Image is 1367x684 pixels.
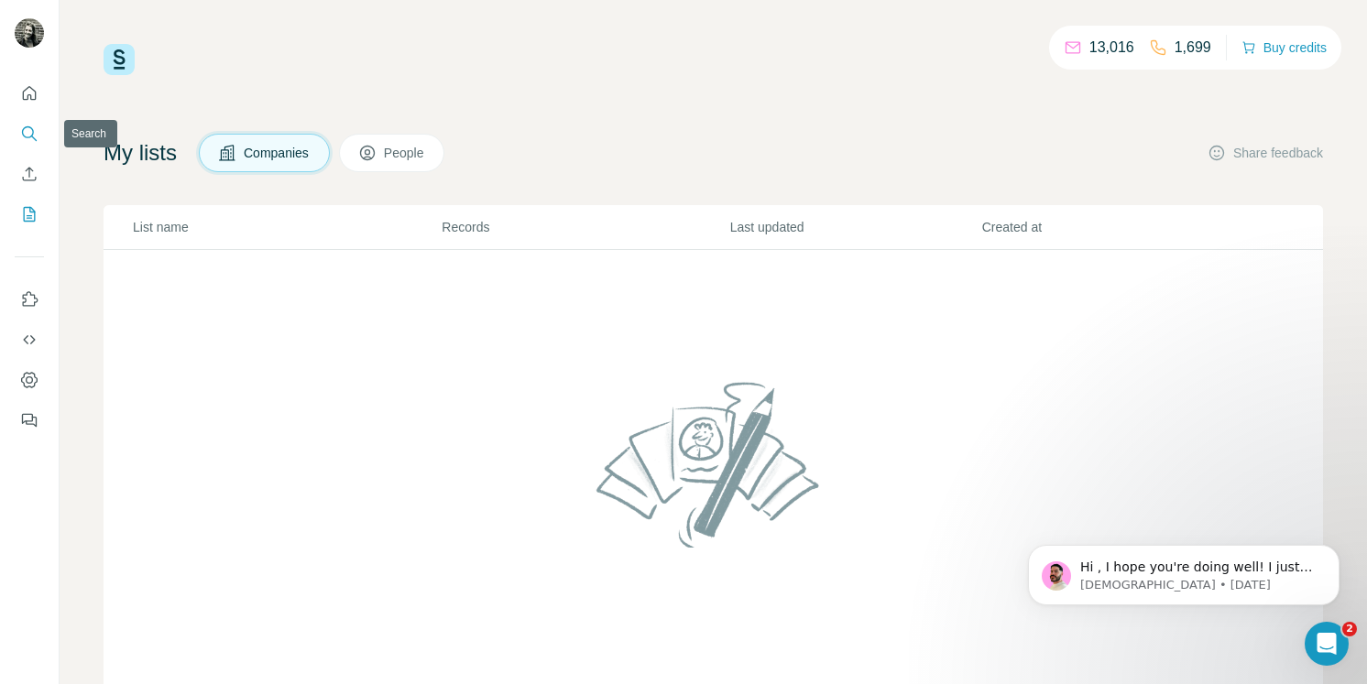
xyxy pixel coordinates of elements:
[1175,37,1211,59] p: 1,699
[1089,37,1134,59] p: 13,016
[15,198,44,231] button: My lists
[133,218,440,236] p: List name
[730,218,980,236] p: Last updated
[1342,622,1357,636] span: 2
[15,18,44,48] img: Avatar
[589,366,838,562] img: No lists found
[982,218,1232,236] p: Created at
[1001,506,1367,635] iframe: Intercom notifications message
[15,157,44,190] button: Enrich CSV
[1305,622,1349,666] iframe: Intercom live chat
[442,218,727,236] p: Records
[104,138,177,168] h4: My lists
[384,144,426,162] span: People
[104,44,135,75] img: Surfe Logo
[15,323,44,356] button: Use Surfe API
[1208,144,1323,162] button: Share feedback
[15,283,44,316] button: Use Surfe on LinkedIn
[15,77,44,110] button: Quick start
[15,364,44,396] button: Dashboard
[15,404,44,437] button: Feedback
[15,117,44,150] button: Search
[1241,35,1327,60] button: Buy credits
[244,144,311,162] span: Companies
